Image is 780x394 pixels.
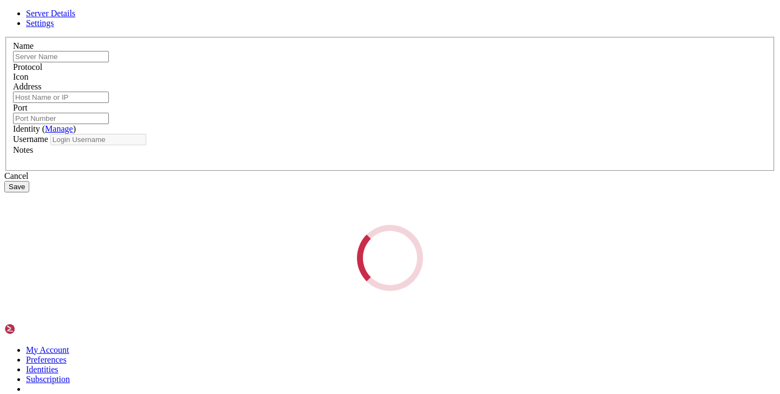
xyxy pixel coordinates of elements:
[4,266,638,275] x-row: root@hiplet-33900:~#
[4,181,29,192] button: Save
[4,31,638,41] x-row: * Management: [URL][DOMAIN_NAME]
[45,124,73,133] a: Manage
[13,62,42,72] label: Protocol
[4,76,638,86] x-row: System load: 0.85 Processes: 244
[4,257,638,266] x-row: Last login: [DATE] from [TECHNICAL_ID]
[4,185,638,194] x-row: 52 updates can be applied immediately.
[13,103,28,112] label: Port
[4,221,638,230] x-row: Learn more about enabling ESM Apps service at [URL][DOMAIN_NAME]
[13,82,41,91] label: Address
[4,211,638,221] x-row: 1 additional security update can be applied with ESM Apps.
[4,324,67,334] img: Shellngn
[4,193,638,203] x-row: To see these additional updates run: apt list --upgradable
[26,345,69,354] a: My Account
[13,145,33,154] label: Notes
[4,94,638,104] x-row: Memory usage: 5% IPv4 address for ens3: [TECHNICAL_ID]
[4,59,638,68] x-row: System information as of [DATE]
[4,148,638,158] x-row: [URL][DOMAIN_NAME]
[26,355,67,364] a: Preferences
[13,124,76,133] label: Identity
[4,248,638,257] x-row: *** System restart required ***
[13,41,34,50] label: Name
[26,9,75,18] a: Server Details
[4,22,638,31] x-row: * Documentation: [URL][DOMAIN_NAME]
[26,365,58,374] a: Identities
[100,266,105,275] div: (21, 29)
[50,134,146,145] input: Login Username
[26,374,70,384] a: Subscription
[13,51,109,62] input: Server Name
[357,225,423,291] div: Loading...
[13,134,48,144] label: Username
[26,18,54,28] a: Settings
[13,92,109,103] input: Host Name or IP
[4,104,638,113] x-row: Swap usage: 0%
[4,86,638,95] x-row: Usage of /: 2.6% of 231.44GB Users logged in: 0
[42,124,76,133] span: ( )
[13,72,28,81] label: Icon
[4,171,776,181] div: Cancel
[4,121,638,131] x-row: * Strictly confined Kubernetes makes edge and IoT secure. Learn how MicroK8s
[4,4,638,14] x-row: Welcome to Ubuntu 24.04.2 LTS (GNU/Linux 6.8.0-35-generic x86_64)
[4,41,638,50] x-row: * Support: [URL][DOMAIN_NAME]
[4,166,638,176] x-row: Expanded Security Maintenance for Applications is not enabled.
[4,131,638,140] x-row: just raised the bar for easy, resilient and secure K8s cluster deployment.
[13,113,109,124] input: Port Number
